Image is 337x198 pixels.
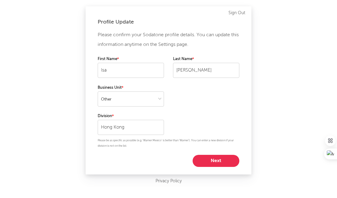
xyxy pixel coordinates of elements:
label: Last Name [173,56,239,63]
button: Next [193,155,239,167]
input: Your last name [173,63,239,78]
a: Sign Out [228,9,245,17]
label: First Name [98,56,164,63]
div: Profile Update [98,18,239,26]
p: Please be as specific as possible (e.g. 'Warner Mexico' is better than 'Warner'). You can enter a... [98,138,239,149]
p: Please confirm your Sodatone profile details. You can update this information anytime on the Sett... [98,30,239,49]
label: Division [98,113,164,120]
label: Business Unit [98,84,164,91]
input: Your division [98,120,164,135]
a: Privacy Policy [156,177,182,185]
input: Your first name [98,63,164,78]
